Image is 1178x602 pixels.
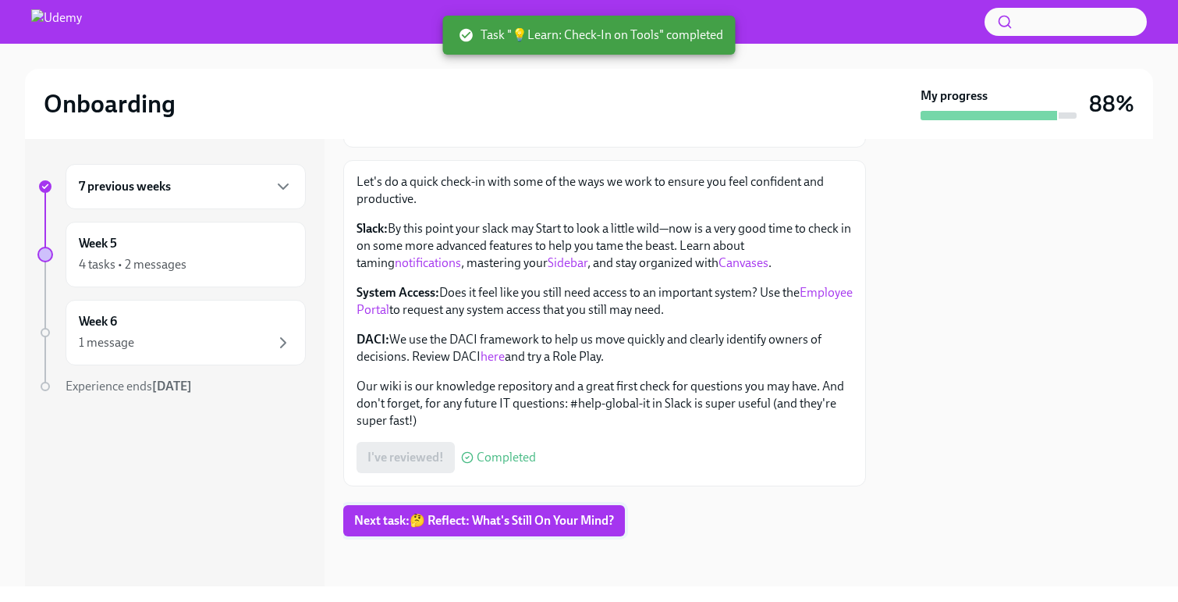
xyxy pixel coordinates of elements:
[37,222,306,287] a: Week 54 tasks • 2 messages
[357,332,389,347] strong: DACI:
[31,9,82,34] img: Udemy
[79,178,171,195] h6: 7 previous weeks
[357,331,853,365] p: We use the DACI framework to help us move quickly and clearly identify owners of decisions. Revie...
[152,379,192,394] strong: [DATE]
[481,349,505,364] a: here
[79,313,117,330] h6: Week 6
[395,255,461,270] a: notifications
[66,164,306,209] div: 7 previous weeks
[37,300,306,365] a: Week 61 message
[357,378,853,429] p: Our wiki is our knowledge repository and a great first check for questions you may have. And don'...
[357,173,853,208] p: Let's do a quick check-in with some of the ways we work to ensure you feel confident and productive.
[79,256,186,273] div: 4 tasks • 2 messages
[477,451,536,464] span: Completed
[1089,90,1134,118] h3: 88%
[66,379,192,394] span: Experience ends
[357,220,853,272] p: By this point your slack may Start to look a little wild—now is a very good time to check in on s...
[343,505,625,536] button: Next task:🤔 Reflect: What's Still On Your Mind?
[357,284,853,319] p: Does it feel like you still need access to an important system? Use the to request any system acc...
[79,334,134,351] div: 1 message
[357,221,388,236] strong: Slack:
[79,235,117,252] h6: Week 5
[354,513,614,529] span: Next task : 🤔 Reflect: What's Still On Your Mind?
[921,87,988,105] strong: My progress
[719,255,768,270] a: Canvases
[459,27,723,44] span: Task "💡Learn: Check-In on Tools" completed
[357,285,439,300] strong: System Access:
[548,255,587,270] a: Sidebar
[44,88,176,119] h2: Onboarding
